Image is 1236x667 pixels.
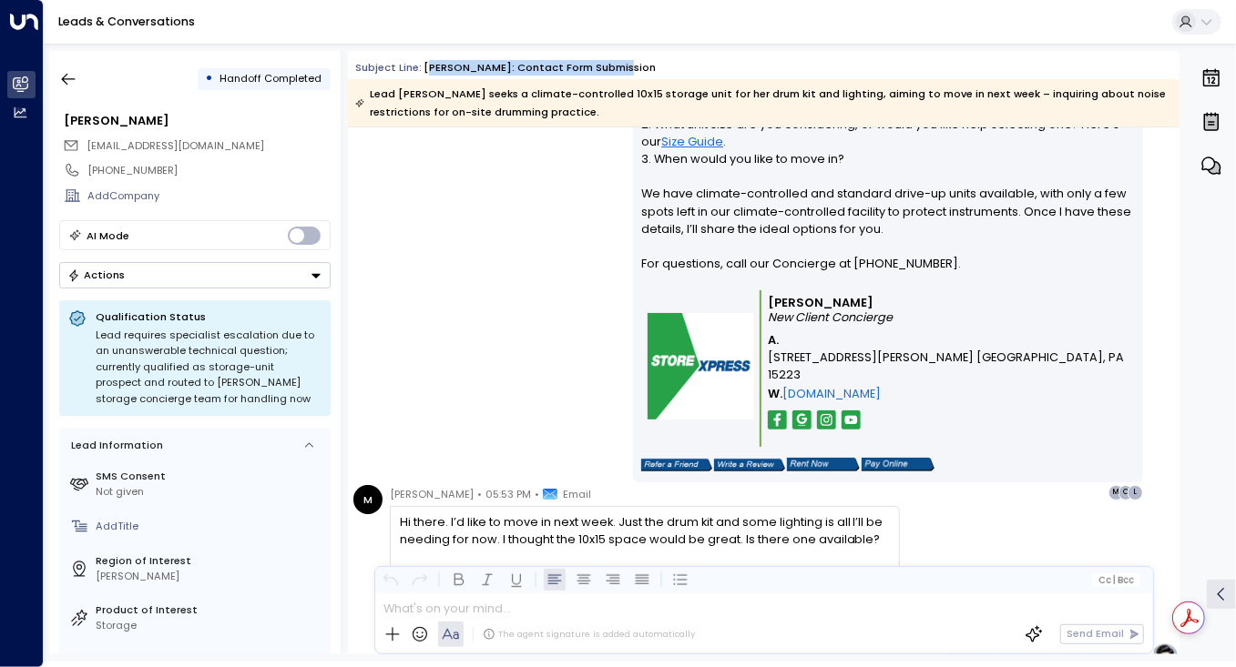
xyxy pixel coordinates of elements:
[563,485,591,503] span: Email
[408,569,430,591] button: Redo
[424,60,656,76] div: [PERSON_NAME]: Contact Form Submission
[353,485,383,514] div: M
[768,385,782,402] span: W.
[1092,573,1139,587] button: Cc|Bcc
[842,410,861,430] img: storexpress_yt.png
[96,618,324,633] div: Storage
[355,85,1170,121] div: Lead [PERSON_NAME] seeks a climate-controlled 10x15 storage unit for her drum kit and lighting, a...
[787,458,860,471] img: storexpress_rent.png
[87,188,330,204] div: AddCompany
[96,328,322,408] div: Lead requires specialist escalation due to an unanswerable technical question; currently qualifie...
[400,513,891,601] div: Hi there. I’d like to move in next week. Just the drum kit and some lighting is all I’ll be needi...
[714,459,785,471] img: storexpress_write.png
[87,138,264,154] span: marilees43@gmail.com
[768,309,893,325] i: New Client Concierge
[64,112,330,129] div: [PERSON_NAME]
[483,628,695,641] div: The agent signature is added automatically
[485,485,531,503] span: 05:53 PM
[641,459,712,471] img: storexpress_refer.png
[379,569,401,591] button: Undo
[58,14,195,29] a: Leads & Conversations
[96,569,324,584] div: [PERSON_NAME]
[96,484,324,500] div: Not given
[1098,575,1133,585] span: Cc Bcc
[87,227,129,245] div: AI Mode
[390,485,474,503] span: [PERSON_NAME]
[87,138,264,153] span: [EMAIL_ADDRESS][DOMAIN_NAME]
[96,553,324,569] label: Region of Interest
[355,60,422,75] span: Subject Line:
[768,410,787,430] img: storexpres_fb.png
[768,295,873,310] b: [PERSON_NAME]
[862,458,935,471] img: storexpress_pay.png
[792,410,812,430] img: storexpress_google.png
[220,71,322,86] span: Handoff Completed
[782,385,881,402] a: [DOMAIN_NAME]
[66,438,163,453] div: Lead Information
[768,349,1128,383] span: [STREET_ADDRESS][PERSON_NAME] [GEOGRAPHIC_DATA], PA 15223
[535,485,539,503] span: •
[1112,575,1115,585] span: |
[96,469,324,484] label: SMS Consent
[59,262,331,288] button: Actions
[768,331,779,349] span: A.
[648,313,754,419] img: storexpress_logo.png
[477,485,482,503] span: •
[96,602,324,618] label: Product of Interest
[96,519,324,534] div: AddTitle
[67,268,125,281] div: Actions
[96,652,324,667] label: No. of People
[661,133,723,150] a: Size Guide
[817,410,836,430] img: storexpress_insta.png
[96,309,322,324] p: Qualification Status
[59,262,331,288] div: Button group with a nested menu
[205,66,213,92] div: •
[87,163,330,178] div: [PHONE_NUMBER]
